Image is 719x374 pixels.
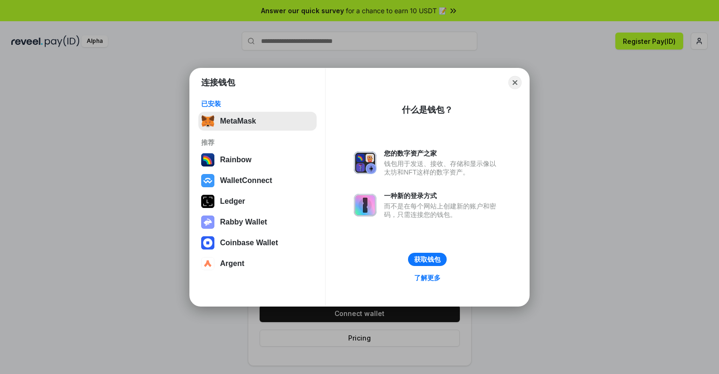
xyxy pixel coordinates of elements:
div: MetaMask [220,117,256,125]
button: WalletConnect [198,171,317,190]
img: svg+xml,%3Csvg%20width%3D%2228%22%20height%3D%2228%22%20viewBox%3D%220%200%2028%2028%22%20fill%3D... [201,174,214,187]
button: Ledger [198,192,317,211]
button: 获取钱包 [408,253,447,266]
div: Rabby Wallet [220,218,267,226]
div: WalletConnect [220,176,272,185]
div: 已安装 [201,100,314,108]
a: 了解更多 [409,272,446,284]
button: Close [508,76,522,89]
div: Coinbase Wallet [220,239,278,247]
button: MetaMask [198,112,317,131]
div: Rainbow [220,156,252,164]
button: Coinbase Wallet [198,233,317,252]
button: Rabby Wallet [198,213,317,232]
div: 获取钱包 [414,255,441,264]
img: svg+xml,%3Csvg%20width%3D%22120%22%20height%3D%22120%22%20viewBox%3D%220%200%20120%20120%22%20fil... [201,153,214,166]
div: 推荐 [201,138,314,147]
div: Argent [220,259,245,268]
img: svg+xml,%3Csvg%20xmlns%3D%22http%3A%2F%2Fwww.w3.org%2F2000%2Fsvg%22%20fill%3D%22none%22%20viewBox... [201,216,214,229]
h1: 连接钱包 [201,77,235,88]
img: svg+xml,%3Csvg%20xmlns%3D%22http%3A%2F%2Fwww.w3.org%2F2000%2Fsvg%22%20fill%3D%22none%22%20viewBox... [354,194,376,216]
img: svg+xml,%3Csvg%20xmlns%3D%22http%3A%2F%2Fwww.w3.org%2F2000%2Fsvg%22%20fill%3D%22none%22%20viewBox... [354,151,376,174]
img: svg+xml,%3Csvg%20fill%3D%22none%22%20height%3D%2233%22%20viewBox%3D%220%200%2035%2033%22%20width%... [201,115,214,128]
img: svg+xml,%3Csvg%20width%3D%2228%22%20height%3D%2228%22%20viewBox%3D%220%200%2028%2028%22%20fill%3D... [201,257,214,270]
button: Argent [198,254,317,273]
div: 而不是在每个网站上创建新的账户和密码，只需连接您的钱包。 [384,202,501,219]
div: 什么是钱包？ [402,104,453,116]
div: 一种新的登录方式 [384,191,501,200]
div: Ledger [220,197,245,206]
img: svg+xml,%3Csvg%20xmlns%3D%22http%3A%2F%2Fwww.w3.org%2F2000%2Fsvg%22%20width%3D%2228%22%20height%3... [201,195,214,208]
div: 钱包用于发送、接收、存储和显示像以太坊和NFT这样的数字资产。 [384,159,501,176]
button: Rainbow [198,150,317,169]
div: 了解更多 [414,274,441,282]
div: 您的数字资产之家 [384,149,501,158]
img: svg+xml,%3Csvg%20width%3D%2228%22%20height%3D%2228%22%20viewBox%3D%220%200%2028%2028%22%20fill%3D... [201,236,214,249]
